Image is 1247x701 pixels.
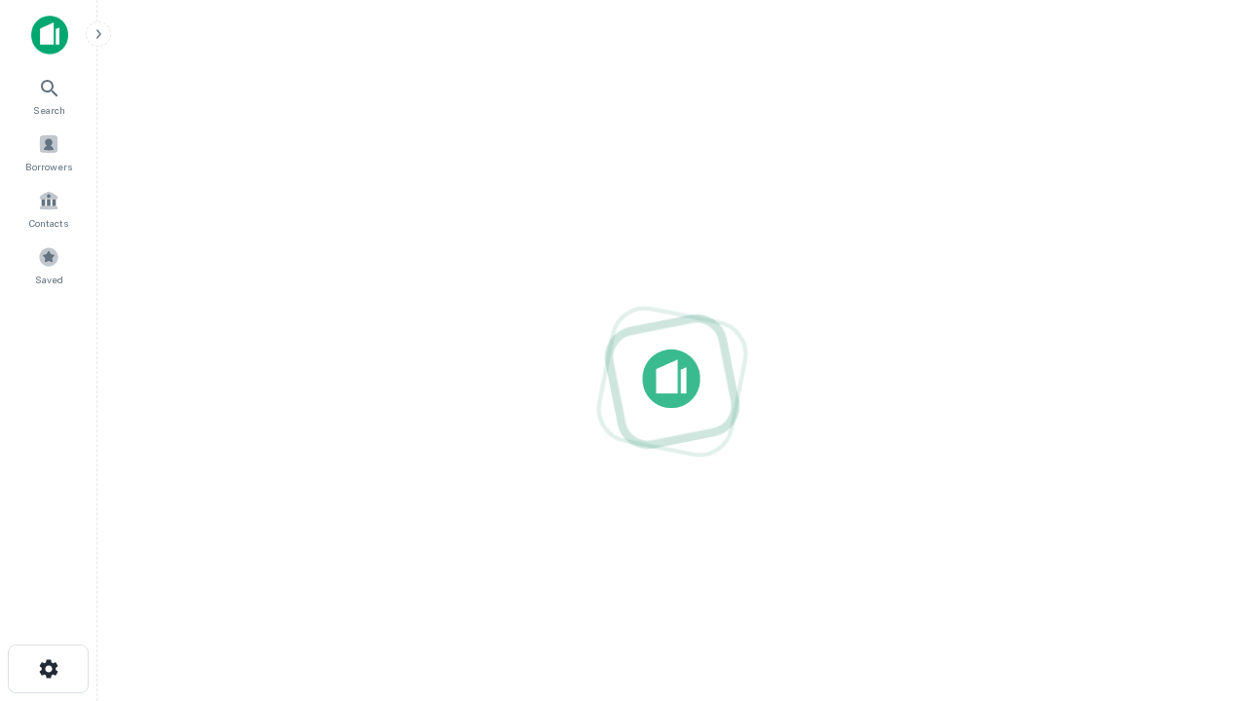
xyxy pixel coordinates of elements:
a: Saved [6,239,92,291]
span: Borrowers [25,159,72,174]
iframe: Chat Widget [1150,483,1247,576]
span: Search [33,102,65,118]
a: Borrowers [6,126,92,178]
img: capitalize-icon.png [31,16,68,55]
span: Saved [35,272,63,287]
a: Search [6,69,92,122]
span: Contacts [29,215,68,231]
a: Contacts [6,182,92,235]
